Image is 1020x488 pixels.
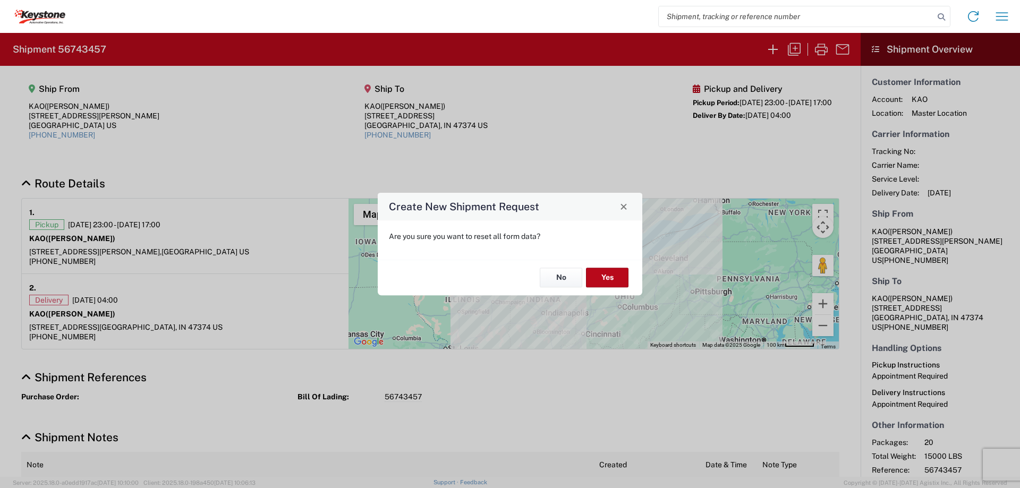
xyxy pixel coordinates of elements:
[659,6,934,27] input: Shipment, tracking or reference number
[389,199,539,214] h4: Create New Shipment Request
[586,268,628,288] button: Yes
[389,232,631,241] p: Are you sure you want to reset all form data?
[540,268,582,288] button: No
[616,199,631,214] button: Close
